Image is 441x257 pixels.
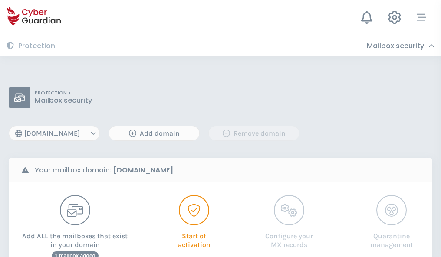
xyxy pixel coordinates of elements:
[367,42,434,50] div: Mailbox security
[22,225,128,249] p: Add ALL the mailboxes that exist in your domain
[215,128,293,139] div: Remove domain
[174,195,214,249] button: Start of activation
[174,225,214,249] p: Start of activation
[35,96,92,105] p: Mailbox security
[364,195,419,249] button: Quarantine management
[113,165,173,175] strong: [DOMAIN_NAME]
[35,90,92,96] p: PROTECTION >
[35,165,173,176] b: Your mailbox domain:
[18,42,55,50] h3: Protection
[208,126,299,141] button: Remove domain
[260,195,318,249] button: Configure your MX records
[260,225,318,249] p: Configure your MX records
[115,128,193,139] div: Add domain
[367,42,424,50] h3: Mailbox security
[364,225,419,249] p: Quarantine management
[109,126,200,141] button: Add domain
